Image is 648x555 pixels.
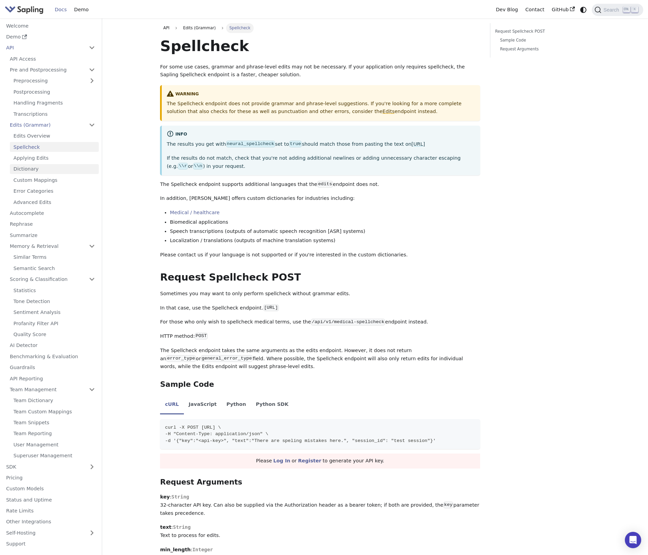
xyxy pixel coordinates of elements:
a: Tone Detection [10,297,99,306]
code: \\n [193,163,203,170]
a: Applying Edits [10,153,99,163]
li: Localization / translations (outputs of machine translation systems) [170,237,480,245]
span: String [171,494,189,499]
a: Memory & Retrieval [6,241,99,251]
h3: Request Arguments [160,478,480,487]
a: Team Snippets [10,418,99,428]
a: Spellcheck [10,142,99,152]
a: Guardrails [6,363,99,372]
a: Team Reporting [10,429,99,439]
button: Switch between dark and light mode (currently system mode) [579,5,588,15]
p: The Spellcheck endpoint takes the same arguments as the edits endpoint. However, it does not retu... [160,347,480,371]
code: edits [317,181,333,188]
button: Search (Ctrl+K) [592,4,643,16]
a: Team Custom Mappings [10,407,99,416]
a: Rate Limits [2,506,99,516]
div: warning [167,90,475,98]
span: Search [601,7,623,13]
a: Dictionary [10,164,99,174]
code: error_type [166,355,196,362]
a: Contact [522,4,548,15]
li: Biomedical applications [170,218,480,226]
span: curl -X POST [URL] \ [165,425,221,430]
span: -d '{"key":"<api-key>", "text":"There are speling mistakes here.", "session_id": "test session"}' [165,438,436,443]
p: If the results do not match, check that you're not adding additional newlines or adding unnecessa... [167,154,475,171]
a: Superuser Management [10,451,99,461]
p: For some use cases, grammar and phrase-level edits may not be necessary. If your application only... [160,63,480,79]
code: /api/v1/medical-spellcheck [311,319,385,326]
li: Python [222,395,251,414]
a: API Reporting [6,374,99,383]
a: Register [298,458,321,463]
a: Demo [70,4,92,15]
p: The Spellcheck endpoint supports additional languages that the endpoint does not. [160,180,480,189]
strong: text [160,524,171,530]
a: Statistics [10,285,99,295]
a: Scoring & Classification [6,274,99,284]
a: SDK [2,462,85,472]
p: In addition, [PERSON_NAME] offers custom dictionaries for industries including: [160,194,480,203]
a: Team Management [6,385,99,395]
a: Other Integrations [2,517,99,527]
a: Error Categories [10,186,99,196]
a: Custom Models [2,484,99,494]
p: For those who only wish to spellcheck medical terms, use the endpoint instead. [160,318,480,326]
a: Support [2,539,99,549]
a: Transcriptions [10,109,99,119]
a: Autocomplete [6,208,99,218]
a: Handling Fragments [10,98,99,108]
a: AI Detector [6,340,99,350]
a: Summarize [6,230,99,240]
a: Pre and Postprocessing [6,65,99,75]
a: Postprocessing [10,87,99,97]
a: Sentiment Analysis [10,307,99,317]
p: : 32-character API key. Can also be supplied via the Authorization header as a bearer token; if b... [160,493,480,517]
div: Please or to generate your API key. [160,454,480,469]
nav: Breadcrumbs [160,23,480,33]
a: Welcome [2,21,99,31]
span: -H "Content-Type: application/json" \ [165,431,268,437]
a: GitHub [548,4,578,15]
div: info [167,130,475,139]
p: In that case, use the Spellcheck endpoint. [160,304,480,312]
span: Integer [192,547,213,552]
a: Custom Mappings [10,175,99,185]
code: general_error_type [201,355,253,362]
a: Docs [51,4,70,15]
p: The Spellcheck endpoint does not provide grammar and phrase-level suggestions. If you're looking ... [167,100,475,116]
code: POST [195,333,208,339]
a: Preprocessing [10,76,99,86]
strong: key [160,494,170,499]
a: API [2,43,85,53]
a: Edits Overview [10,131,99,141]
a: Edits [382,109,394,114]
code: key [443,502,453,508]
a: Sapling.ai [5,5,46,15]
a: Demo [2,32,99,42]
a: API Access [6,54,99,64]
a: Medical / healthcare [170,210,220,215]
button: Collapse sidebar category 'API' [85,43,99,53]
li: Python SDK [251,395,294,414]
a: Rephrase [6,219,99,229]
a: Request Spellcheck POST [495,28,587,35]
a: Profanity Filter API [10,318,99,328]
a: API [160,23,173,33]
kbd: K [631,6,638,13]
a: Benchmarking & Evaluation [6,351,99,361]
a: Semantic Search [10,263,99,273]
a: User Management [10,440,99,449]
p: : Text to process for edits. [160,523,480,540]
code: \\r [178,163,188,170]
a: Self-Hosting [2,528,99,538]
p: Sometimes you may want to only perform spellcheck without grammar edits. [160,290,480,298]
code: neural_spellcheck [226,141,275,147]
a: Pricing [2,473,99,483]
p: Please contact us if your language is not supported or if you're interested in the custom diction... [160,251,480,259]
p: The results you get with set to should match those from pasting the text on [167,140,475,148]
a: Quality Score [10,330,99,339]
p: HTTP method: [160,332,480,340]
li: cURL [160,395,184,414]
a: Log In [273,458,290,463]
a: Status and Uptime [2,495,99,505]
